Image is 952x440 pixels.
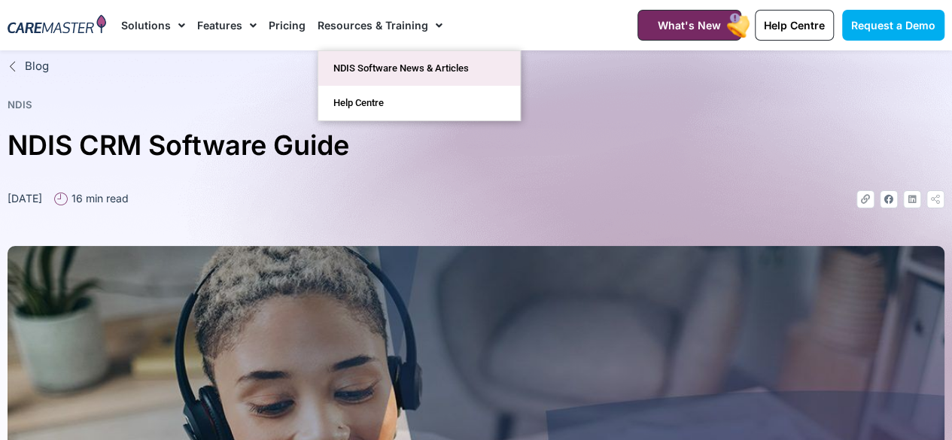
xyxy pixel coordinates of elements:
a: Request a Demo [842,10,944,41]
span: 16 min read [68,190,129,206]
a: Help Centre [755,10,834,41]
h1: NDIS CRM Software Guide [8,123,944,168]
span: Blog [21,58,49,75]
img: CareMaster Logo [8,14,106,36]
span: Help Centre [764,19,825,32]
span: Request a Demo [851,19,935,32]
a: Help Centre [318,86,520,120]
time: [DATE] [8,192,42,205]
span: What's New [658,19,721,32]
a: Blog [8,58,944,75]
a: NDIS [8,99,32,111]
a: NDIS Software News & Articles [318,51,520,86]
a: What's New [637,10,741,41]
ul: Resources & Training [318,50,521,121]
